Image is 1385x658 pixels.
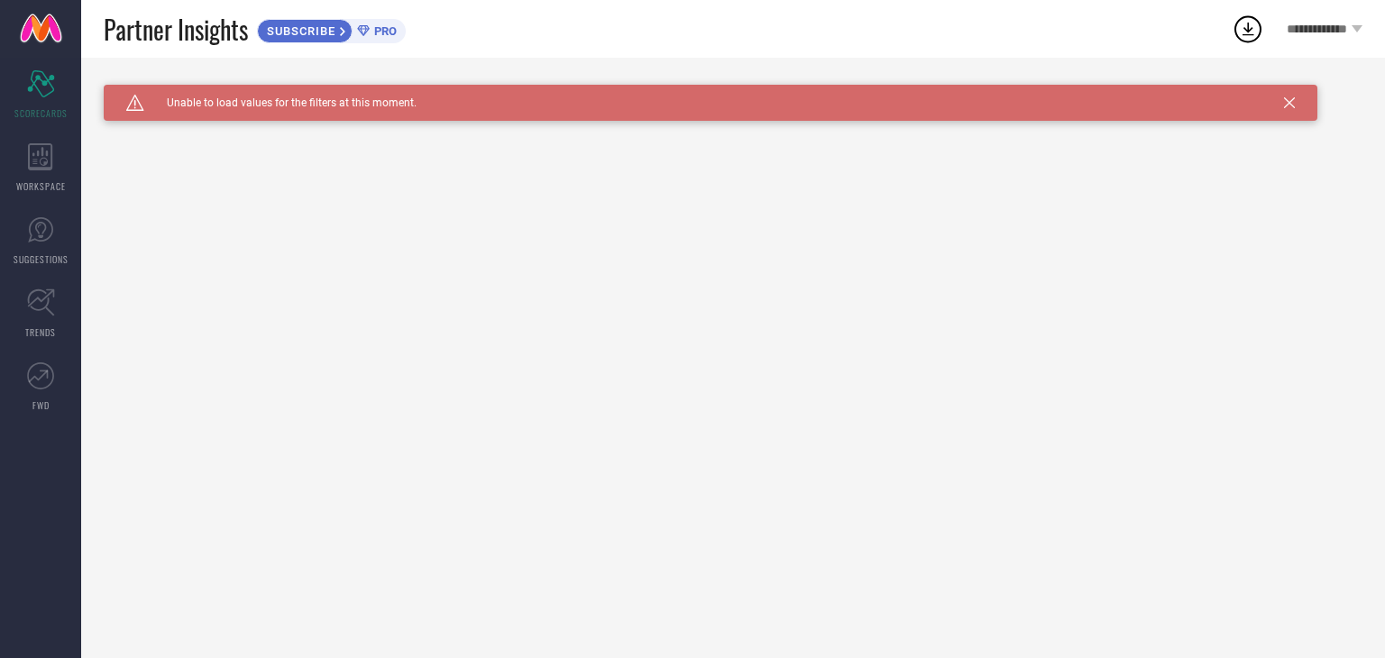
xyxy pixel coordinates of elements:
span: Unable to load values for the filters at this moment. [144,96,417,109]
span: SCORECARDS [14,106,68,120]
div: Unable to load filters at this moment. Please try later. [104,85,1362,99]
span: TRENDS [25,325,56,339]
span: WORKSPACE [16,179,66,193]
a: SUBSCRIBEPRO [257,14,406,43]
span: Partner Insights [104,11,248,48]
span: SUBSCRIBE [258,24,340,38]
span: PRO [370,24,397,38]
span: FWD [32,398,50,412]
div: Open download list [1232,13,1264,45]
span: SUGGESTIONS [14,252,69,266]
